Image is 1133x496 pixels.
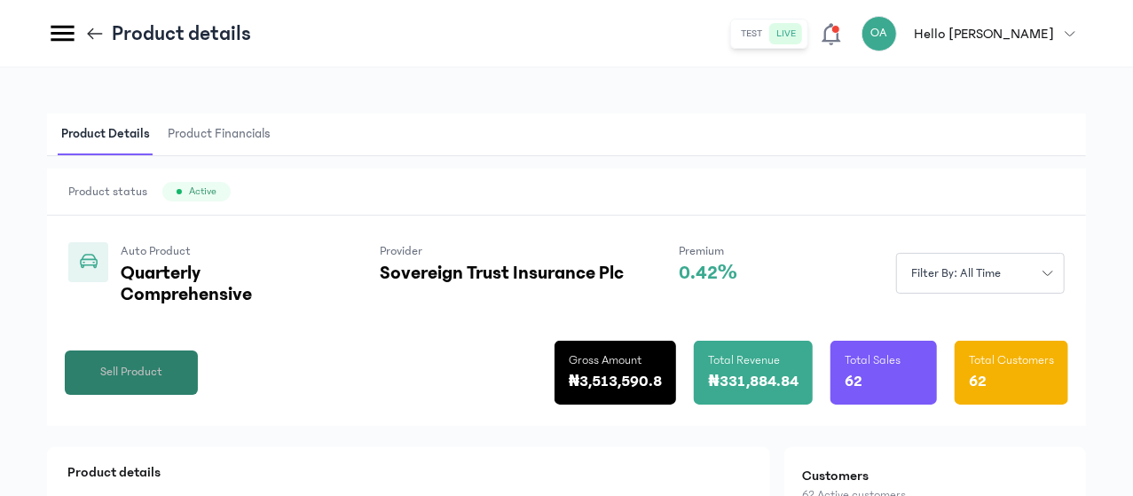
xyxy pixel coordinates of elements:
[896,253,1065,294] button: Filter by: all time
[67,461,750,483] p: Product details
[770,23,804,44] button: live
[845,351,901,369] p: Total Sales
[901,264,1012,283] span: Filter by: all time
[915,23,1054,44] p: Hello [PERSON_NAME]
[708,369,799,394] p: ₦331,884.84
[189,185,216,199] span: Active
[735,23,770,44] button: test
[569,369,663,394] p: ₦3,513,590.8
[164,114,285,155] button: Product Financials
[708,351,780,369] p: Total Revenue
[569,351,641,369] p: Gross Amount
[969,369,987,394] p: 62
[68,183,147,201] span: Product status
[862,16,897,51] div: OA
[100,363,162,382] span: Sell Product
[380,263,624,284] p: Sovereign Trust Insurance Plc
[58,114,164,155] button: Product Details
[802,465,1068,486] h2: Customers
[112,20,251,48] p: Product details
[121,263,325,305] p: Quarterly Comprehensive
[380,244,422,258] span: Provider
[679,244,724,258] span: Premium
[845,369,862,394] p: 62
[679,263,737,284] p: 0.42%
[58,114,153,155] span: Product Details
[969,351,1054,369] p: Total Customers
[862,16,1086,51] button: OAHello [PERSON_NAME]
[164,114,274,155] span: Product Financials
[121,244,191,258] span: Auto Product
[65,350,198,395] button: Sell Product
